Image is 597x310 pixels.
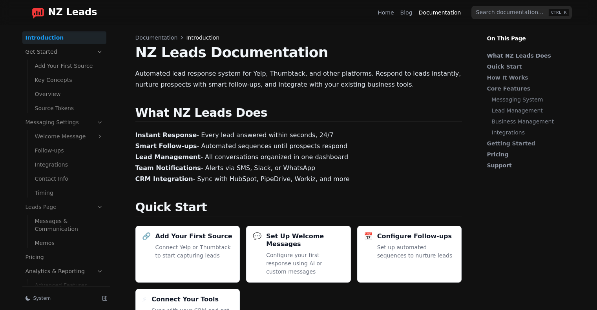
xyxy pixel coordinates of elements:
a: Getting Started [487,140,571,147]
span: NZ Leads [48,7,97,18]
a: Follow-ups [32,144,106,157]
a: Source Tokens [32,102,106,114]
a: Memos [32,237,106,249]
a: 📅Configure Follow-upsSet up automated sequences to nurture leads [357,226,462,283]
a: Integrations [492,129,571,136]
h3: Set Up Welcome Messages [266,232,344,248]
strong: Instant Response [135,131,197,139]
a: Blog [400,9,413,16]
h2: Quick Start [135,200,462,216]
strong: Team Notifications [135,164,201,172]
a: Add Your First Source [32,60,106,72]
a: Welcome Message [32,130,106,143]
p: On This Page [481,25,581,42]
a: What NZ Leads Does [487,52,571,60]
input: Search documentation… [471,6,572,19]
strong: Smart Follow-ups [135,142,197,150]
h1: NZ Leads Documentation [135,45,462,60]
a: Pricing [22,251,106,263]
a: Messaging System [492,96,571,103]
a: Overview [32,88,106,100]
div: 📅 [364,232,372,240]
h3: Configure Follow-ups [377,232,452,240]
span: Introduction [186,34,219,42]
a: Introduction [22,31,106,44]
div: 💬 [253,232,261,240]
a: 🔗Add Your First SourceConnect Yelp or Thumbtack to start capturing leads [135,226,240,283]
a: Home [378,9,394,16]
a: Pricing [487,150,571,158]
a: Documentation [419,9,461,16]
strong: Lead Management [135,153,201,161]
button: Collapse sidebar [99,293,110,304]
span: Documentation [135,34,178,42]
strong: CRM Integration [135,175,193,183]
div: ⚡ [142,295,147,303]
a: Messages & Communication [32,215,106,235]
a: Quick Start [487,63,571,71]
a: Core Features [487,85,571,92]
a: Advanced Features [32,279,106,292]
p: Configure your first response using AI or custom messages [266,251,344,276]
p: Automated lead response system for Yelp, Thumbtack, and other platforms. Respond to leads instant... [135,68,462,90]
h3: Add Your First Source [155,232,232,240]
a: Home page [26,6,97,19]
a: Leads Page [22,201,106,213]
h2: What NZ Leads Does [135,106,462,122]
a: Key Concepts [32,74,106,86]
p: Set up automated sequences to nurture leads [377,243,455,260]
a: Timing [32,187,106,199]
img: logo [32,6,44,19]
a: Messaging Settings [22,116,106,129]
a: Support [487,161,571,169]
a: Integrations [32,158,106,171]
a: Get Started [22,45,106,58]
button: System [22,293,96,304]
a: Contact Info [32,172,106,185]
a: 💬Set Up Welcome MessagesConfigure your first response using AI or custom messages [246,226,351,283]
p: Connect Yelp or Thumbtack to start capturing leads [155,243,234,260]
div: 🔗 [142,232,151,240]
p: - Every lead answered within seconds, 24/7 - Automated sequences until prospects respond - All co... [135,130,462,185]
a: Business Management [492,118,571,125]
a: How It Works [487,74,571,82]
a: Analytics & Reporting [22,265,106,277]
h3: Connect Your Tools [152,295,219,303]
a: Lead Management [492,107,571,114]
